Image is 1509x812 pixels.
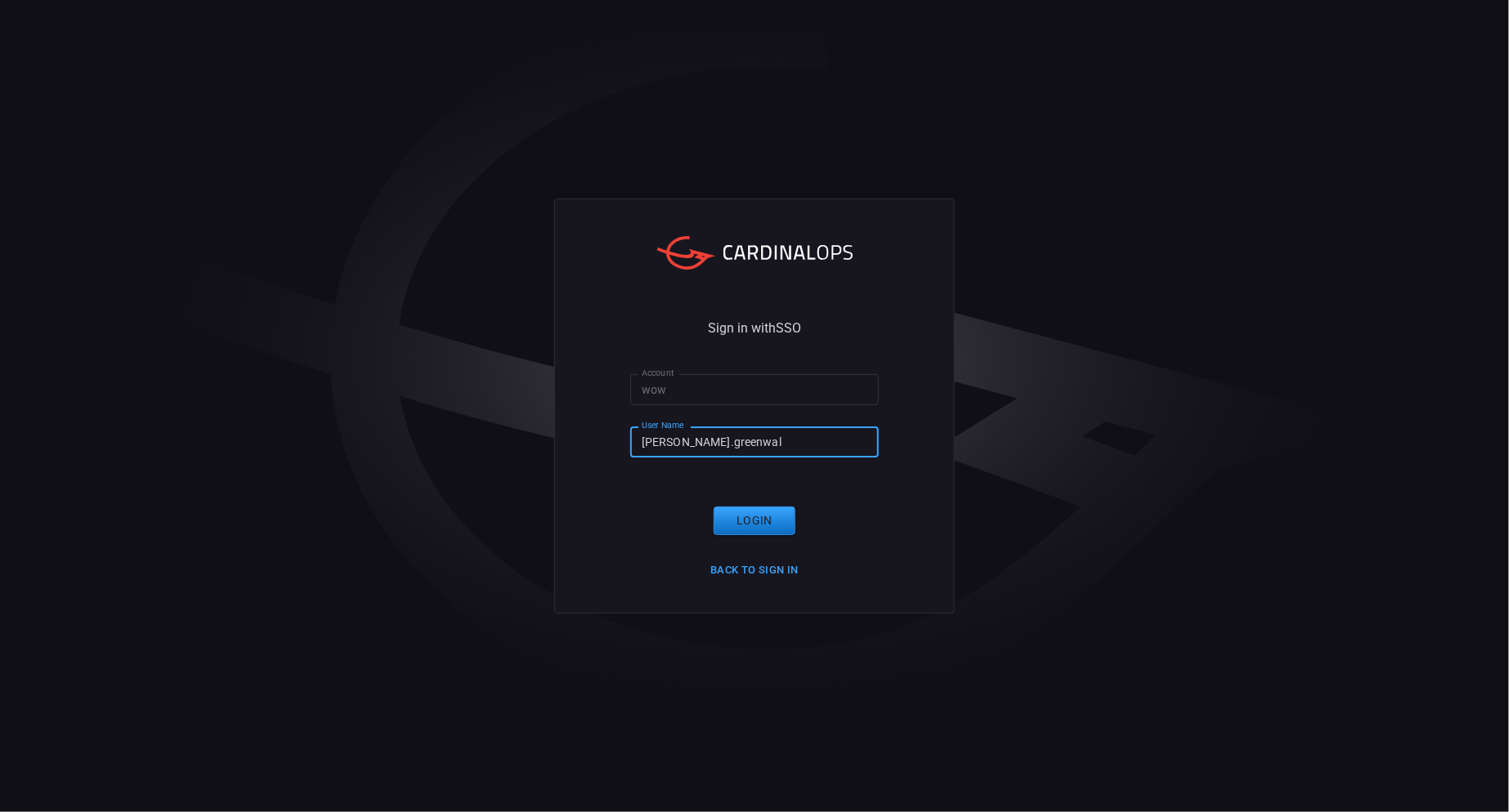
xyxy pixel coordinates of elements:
[642,367,674,379] label: Account
[630,374,879,404] input: Type your account
[630,426,879,457] input: Type your user name
[701,558,808,583] button: Back to Sign in
[708,322,801,335] span: Sign in with SSO
[642,419,684,431] label: User Name
[714,506,795,535] button: Login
